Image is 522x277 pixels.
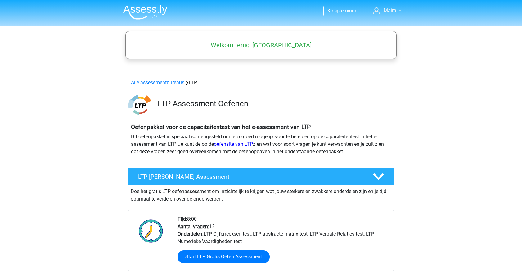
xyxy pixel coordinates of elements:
[337,8,356,14] span: premium
[324,7,360,15] a: Kiespremium
[123,5,167,20] img: Assessly
[128,79,394,86] div: LTP
[173,215,393,271] div: 8:00 12 LTP Cijferreeksen test, LTP abstracte matrix test, LTP Verbale Relaties test, LTP Numerie...
[138,173,363,180] h4: LTP [PERSON_NAME] Assessment
[214,141,253,147] a: oefensite van LTP
[126,168,396,185] a: LTP [PERSON_NAME] Assessment
[128,185,394,203] div: Doe het gratis LTP oefenassessment om inzichtelijk te krijgen wat jouw sterkere en zwakkere onder...
[135,215,167,247] img: Klok
[131,133,391,155] p: Dit oefenpakket is speciaal samengesteld om je zo goed mogelijk voor te bereiden op de capaciteit...
[158,99,389,108] h3: LTP Assessment Oefenen
[178,216,187,222] b: Tijd:
[131,80,184,85] a: Alle assessmentbureaus
[384,7,396,13] span: Maira
[128,94,151,116] img: ltp.png
[131,123,311,131] b: Oefenpakket voor de capaciteitentest van het e-assessment van LTP
[178,250,270,263] a: Start LTP Gratis Oefen Assessment
[178,231,204,237] b: Onderdelen:
[178,224,209,229] b: Aantal vragen:
[128,41,394,49] h5: Welkom terug, [GEOGRAPHIC_DATA]
[327,8,337,14] span: Kies
[371,7,404,14] a: Maira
